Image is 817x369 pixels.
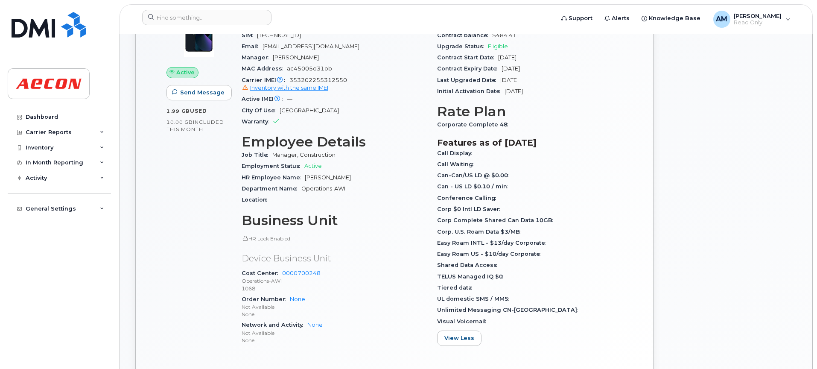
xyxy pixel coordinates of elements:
[242,252,427,265] p: Device Business Unit
[242,107,280,114] span: City Of Use
[272,152,336,158] span: Manager, Construction
[273,54,319,61] span: [PERSON_NAME]
[636,10,706,27] a: Knowledge Base
[437,307,582,313] span: Unlimited Messaging CN-[GEOGRAPHIC_DATA]
[305,174,351,181] span: [PERSON_NAME]
[287,65,332,72] span: ac45005d31bb
[301,185,345,192] span: Operations-AWI
[437,161,478,167] span: Call Waiting
[612,14,630,23] span: Alerts
[304,163,322,169] span: Active
[555,10,598,27] a: Support
[242,65,287,72] span: MAC Address
[242,54,273,61] span: Manager
[290,296,305,302] a: None
[242,277,427,284] p: Operations-AWI
[569,14,592,23] span: Support
[180,88,225,97] span: Send Message
[142,10,271,25] input: Find something...
[242,322,307,328] span: Network and Activity
[242,118,273,125] span: Warranty
[437,273,508,280] span: TELUS Managed IQ $0
[734,19,782,26] span: Read Only
[166,85,232,100] button: Send Message
[598,10,636,27] a: Alerts
[505,88,523,94] span: [DATE]
[263,43,359,50] span: [EMAIL_ADDRESS][DOMAIN_NAME]
[242,213,427,228] h3: Business Unit
[492,32,516,38] span: $484.41
[242,303,427,310] p: Not Available
[488,43,508,50] span: Eligible
[242,174,305,181] span: HR Employee Name
[242,43,263,50] span: Email
[242,77,427,92] span: 353202255312550
[437,150,476,156] span: Call Display
[242,163,304,169] span: Employment Status
[242,152,272,158] span: Job Title
[437,65,502,72] span: Contract Expiry Date
[437,296,513,302] span: UL domestic SMS / MMS
[437,251,545,257] span: Easy Roam US - $10/day Corporate
[437,284,476,291] span: Tiered data
[242,235,427,242] p: HR Lock Enabled
[437,88,505,94] span: Initial Activation Date
[437,240,550,246] span: Easy Roam INTL - $13/day Corporate
[444,334,474,342] span: View Less
[437,262,502,268] span: Shared Data Access
[166,119,193,125] span: 10.00 GB
[242,77,289,83] span: Carrier IMEI
[242,196,271,203] span: Location
[437,138,622,148] h3: Features as of [DATE]
[437,195,500,201] span: Conference Calling
[307,322,323,328] a: None
[242,270,282,276] span: Cost Center
[437,104,622,119] h3: Rate Plan
[437,183,512,190] span: Can - US LD $0.10 / min
[250,85,328,91] span: Inventory with the same IMEI
[287,96,292,102] span: —
[437,172,513,179] span: Can-Can/US LD @ $0.00
[242,185,301,192] span: Department Name
[437,121,512,128] span: Corporate Complete 48
[716,14,727,24] span: AM
[437,43,488,50] span: Upgrade Status
[437,32,492,38] span: Contract balance
[437,77,500,83] span: Last Upgraded Date
[242,329,427,337] p: Not Available
[437,54,498,61] span: Contract Start Date
[257,32,301,38] span: [TECHNICAL_ID]
[437,331,481,346] button: View Less
[500,77,519,83] span: [DATE]
[166,119,224,133] span: included this month
[242,32,257,38] span: SIM
[242,310,427,318] p: None
[242,296,290,302] span: Order Number
[437,318,490,325] span: Visual Voicemail
[242,134,427,149] h3: Employee Details
[242,285,427,292] p: 1068
[437,206,504,212] span: Corp $0 Intl LD Saver
[242,337,427,344] p: None
[502,65,520,72] span: [DATE]
[437,217,557,223] span: Corp Complete Shared Can Data 10GB
[166,108,190,114] span: 1.99 GB
[242,96,287,102] span: Active IMEI
[498,54,516,61] span: [DATE]
[707,11,797,28] div: Anusan Mohanathas
[734,12,782,19] span: [PERSON_NAME]
[282,270,321,276] a: 0000700248
[649,14,700,23] span: Knowledge Base
[190,108,207,114] span: used
[176,68,195,76] span: Active
[242,85,328,91] a: Inventory with the same IMEI
[280,107,339,114] span: [GEOGRAPHIC_DATA]
[437,228,525,235] span: Corp. U.S. Roam Data $3/MB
